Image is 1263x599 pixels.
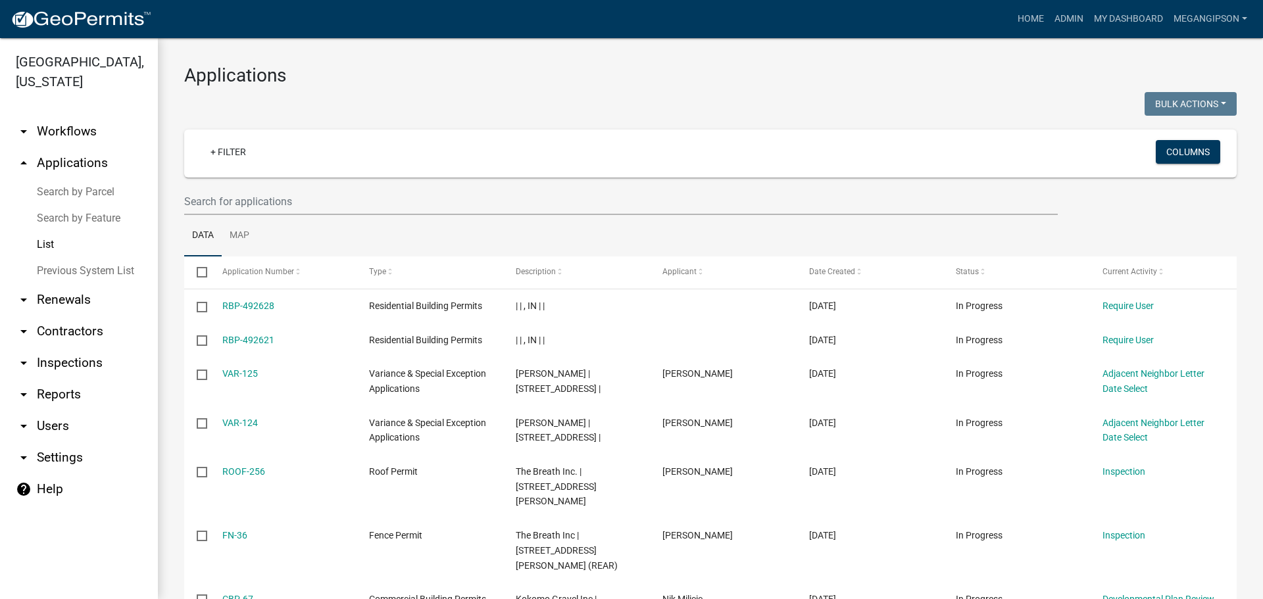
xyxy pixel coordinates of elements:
[1102,300,1154,311] a: Require User
[1102,418,1204,443] a: Adjacent Neighbor Letter Date Select
[662,530,733,540] span: Pama Poe
[516,335,545,345] span: | | , IN | |
[1090,256,1237,288] datatable-header-cell: Current Activity
[956,300,1003,311] span: In Progress
[516,368,601,394] span: Blackwell, Lane | 184 E 400 N Peru, IN 46970 |
[650,256,797,288] datatable-header-cell: Applicant
[943,256,1090,288] datatable-header-cell: Status
[369,418,486,443] span: Variance & Special Exception Applications
[516,418,601,443] span: Blackwell, Lane | 184 E 400 N Peru, IN 46970 |
[662,466,733,477] span: Pama Poe
[956,530,1003,540] span: In Progress
[516,530,618,571] span: The Breath Inc | 105 N MCKEE STREET (REAR)
[503,256,650,288] datatable-header-cell: Description
[184,188,1058,215] input: Search for applications
[1145,92,1237,116] button: Bulk Actions
[369,300,482,311] span: Residential Building Permits
[222,335,274,345] a: RBP-492621
[809,335,836,345] span: 10/14/2025
[1049,7,1089,32] a: Admin
[222,418,258,428] a: VAR-124
[369,530,422,540] span: Fence Permit
[184,256,209,288] datatable-header-cell: Select
[809,368,836,379] span: 10/14/2025
[184,215,222,257] a: Data
[222,530,247,540] a: FN-36
[1102,335,1154,345] a: Require User
[222,300,274,311] a: RBP-492628
[356,256,503,288] datatable-header-cell: Type
[809,267,855,276] span: Date Created
[222,466,265,477] a: ROOF-256
[1102,466,1145,477] a: Inspection
[1102,267,1157,276] span: Current Activity
[1089,7,1168,32] a: My Dashboard
[956,418,1003,428] span: In Progress
[16,355,32,371] i: arrow_drop_down
[516,300,545,311] span: | | , IN | |
[369,466,418,477] span: Roof Permit
[956,466,1003,477] span: In Progress
[16,418,32,434] i: arrow_drop_down
[16,387,32,402] i: arrow_drop_down
[662,368,733,379] span: Lane Blackwell
[797,256,943,288] datatable-header-cell: Date Created
[184,64,1237,87] h3: Applications
[956,335,1003,345] span: In Progress
[956,368,1003,379] span: In Progress
[516,466,597,507] span: The Breath Inc. | 105 N MCKEE STREET
[16,155,32,171] i: arrow_drop_up
[369,335,482,345] span: Residential Building Permits
[956,267,979,276] span: Status
[16,124,32,139] i: arrow_drop_down
[16,323,32,339] i: arrow_drop_down
[662,267,697,276] span: Applicant
[809,418,836,428] span: 10/14/2025
[16,481,32,497] i: help
[222,215,257,257] a: Map
[516,267,556,276] span: Description
[16,450,32,466] i: arrow_drop_down
[16,292,32,308] i: arrow_drop_down
[1156,140,1220,164] button: Columns
[200,140,257,164] a: + Filter
[809,300,836,311] span: 10/14/2025
[662,418,733,428] span: Lane Blackwell
[222,267,294,276] span: Application Number
[809,466,836,477] span: 10/14/2025
[1168,7,1252,32] a: megangipson
[369,368,486,394] span: Variance & Special Exception Applications
[222,368,258,379] a: VAR-125
[369,267,386,276] span: Type
[1102,530,1145,540] a: Inspection
[809,530,836,540] span: 10/14/2025
[1102,368,1204,394] a: Adjacent Neighbor Letter Date Select
[1012,7,1049,32] a: Home
[209,256,356,288] datatable-header-cell: Application Number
